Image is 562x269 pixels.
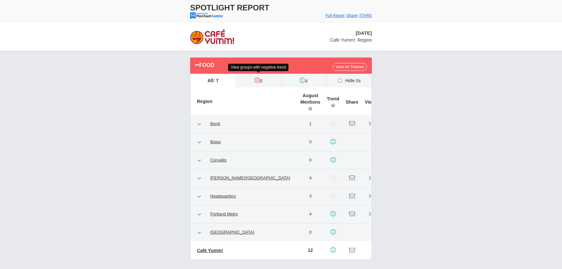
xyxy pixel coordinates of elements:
th: View [361,87,378,115]
label: 0 [236,74,281,87]
div: Food [195,60,333,69]
div: View groups with negative trend [228,64,288,71]
td: 0 [297,223,324,241]
td: 4 [297,169,324,187]
img: stars-cafeyumm-logo-50.png [190,29,235,44]
span: Trend [327,96,339,109]
th: Share [342,87,361,115]
a: Share [347,13,357,18]
label: 4 [281,74,326,87]
a: [PERSON_NAME]/[GEOGRAPHIC_DATA] [206,173,294,184]
td: 12 [297,241,324,259]
span: August Mentions [300,92,320,112]
span: Cafe Yumm!: Region [330,37,372,43]
td: 0 [297,133,324,151]
a: STARS [359,13,372,18]
td: 1 [297,115,324,133]
img: mc-powered-by-logo-103.png [190,12,224,19]
a: Portland Metro [206,209,242,220]
label: All: 7 [190,74,236,87]
a: [GEOGRAPHIC_DATA] [206,227,258,238]
a: View All Themes [333,63,367,71]
a: Boise [206,136,225,148]
span: | [357,13,358,18]
span: | [346,13,347,18]
a: Full Report [325,13,345,18]
th: Region [190,87,297,115]
td: 4 [297,205,324,224]
td: 0 [297,151,324,169]
span: [DATE] [356,30,372,36]
a: Bend [206,118,224,130]
span: Cafe Yumm! [197,247,223,254]
td: 3 [297,187,324,205]
a: Cafe Yumm! [194,245,226,256]
a: Headquarters [206,191,240,202]
label: Hide 0s [326,74,372,87]
a: Corvallis [206,155,230,166]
